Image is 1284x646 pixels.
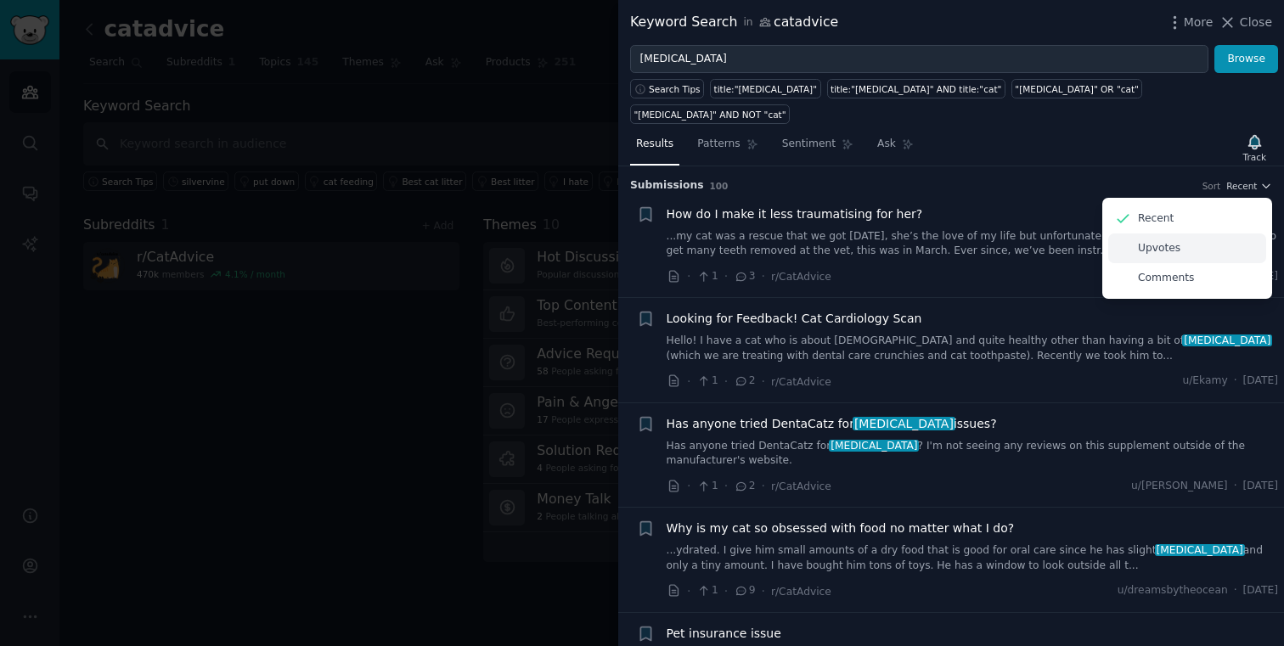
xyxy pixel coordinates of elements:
[696,479,718,494] span: 1
[771,480,831,492] span: r/CatAdvice
[1234,374,1237,389] span: ·
[1182,374,1227,389] span: u/Ekamy
[1166,14,1214,31] button: More
[1118,583,1228,598] span: u/dreamsbytheocean
[1226,180,1272,192] button: Recent
[1243,374,1278,389] span: [DATE]
[636,137,673,152] span: Results
[762,267,765,285] span: ·
[771,586,831,598] span: r/CatAdvice
[667,310,922,328] a: Looking for Feedback! Cat Cardiology Scan
[734,374,755,389] span: 2
[1138,271,1194,286] p: Comments
[771,271,831,283] span: r/CatAdvice
[762,477,765,495] span: ·
[1138,211,1174,227] p: Recent
[724,582,728,600] span: ·
[871,131,920,166] a: Ask
[1234,583,1237,598] span: ·
[1226,180,1257,192] span: Recent
[1234,479,1237,494] span: ·
[1237,130,1272,166] button: Track
[667,439,1279,469] a: Has anyone tried DentaCatz for[MEDICAL_DATA]? I'm not seeing any reviews on this supplement outsi...
[630,45,1208,74] input: Try a keyword related to your business
[667,229,1279,259] a: ...my cat was a rescue that we got [DATE], she’s the love of my life but unfortunately had[MEDICA...
[1243,151,1266,163] div: Track
[667,205,923,223] a: How do I make it less traumatising for her?
[630,104,790,124] a: "[MEDICAL_DATA]" AND NOT "cat"
[691,131,763,166] a: Patterns
[630,12,838,33] div: Keyword Search catadvice
[687,267,690,285] span: ·
[687,477,690,495] span: ·
[827,79,1005,98] a: title:"[MEDICAL_DATA]" AND title:"cat"
[630,178,704,194] span: Submission s
[1015,83,1139,95] div: "[MEDICAL_DATA]" OR "cat"
[877,137,896,152] span: Ask
[1138,241,1180,256] p: Upvotes
[667,520,1015,537] a: Why is my cat so obsessed with food no matter what I do?
[771,376,831,388] span: r/CatAdvice
[782,137,836,152] span: Sentiment
[697,137,740,152] span: Patterns
[1214,45,1278,74] button: Browse
[1240,14,1272,31] span: Close
[1219,14,1272,31] button: Close
[829,440,919,452] span: [MEDICAL_DATA]
[634,109,786,121] div: "[MEDICAL_DATA]" AND NOT "cat"
[743,15,752,31] span: in
[630,79,704,98] button: Search Tips
[724,267,728,285] span: ·
[710,79,820,98] a: title:"[MEDICAL_DATA]"
[696,269,718,284] span: 1
[1184,14,1214,31] span: More
[734,479,755,494] span: 2
[714,83,817,95] div: title:"[MEDICAL_DATA]"
[1011,79,1143,98] a: "[MEDICAL_DATA]" OR "cat"
[667,334,1279,363] a: Hello! I have a cat who is about [DEMOGRAPHIC_DATA] and quite healthy other than having a bit of[...
[724,477,728,495] span: ·
[724,373,728,390] span: ·
[710,181,729,191] span: 100
[696,583,718,598] span: 1
[831,83,1001,95] div: title:"[MEDICAL_DATA]" AND title:"cat"
[667,625,781,643] a: Pet insurance issue
[853,417,955,430] span: [MEDICAL_DATA]
[667,415,997,433] span: Has anyone tried DentaCatz for issues?
[667,415,997,433] a: Has anyone tried DentaCatz for[MEDICAL_DATA]issues?
[762,582,765,600] span: ·
[667,543,1279,573] a: ...ydrated. I give him small amounts of a dry food that is good for oral care since he has slight...
[1182,334,1272,346] span: [MEDICAL_DATA]
[734,583,755,598] span: 9
[1243,479,1278,494] span: [DATE]
[776,131,859,166] a: Sentiment
[1202,180,1221,192] div: Sort
[696,374,718,389] span: 1
[762,373,765,390] span: ·
[1155,544,1245,556] span: [MEDICAL_DATA]
[1243,583,1278,598] span: [DATE]
[1131,479,1228,494] span: u/[PERSON_NAME]
[630,131,679,166] a: Results
[734,269,755,284] span: 3
[687,582,690,600] span: ·
[687,373,690,390] span: ·
[649,83,701,95] span: Search Tips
